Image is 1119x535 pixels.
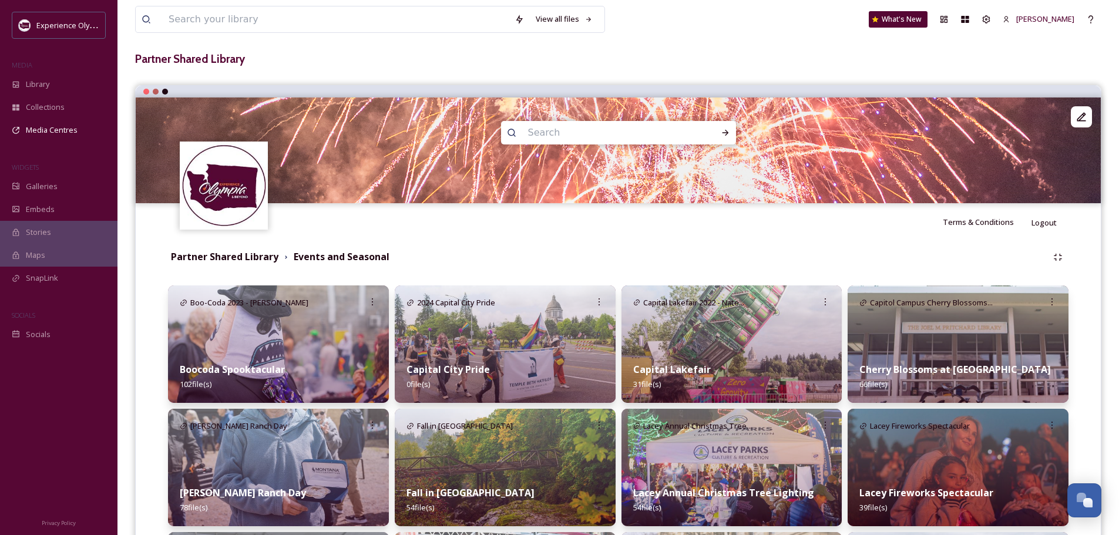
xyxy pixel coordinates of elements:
[42,519,76,527] span: Privacy Policy
[869,11,928,28] a: What's New
[163,6,509,32] input: Search your library
[943,215,1031,229] a: Terms & Conditions
[522,120,683,146] input: Search
[26,204,55,215] span: Embeds
[182,143,267,228] img: download.jpeg
[643,297,744,308] span: Capital Lakefair 2022 - Nate...
[1016,14,1074,24] span: [PERSON_NAME]
[530,8,599,31] a: View all files
[859,379,887,389] span: 66 file(s)
[395,285,616,403] img: 46dcb40b-05b3-44b9-9289-93c3b399303a.jpg
[406,486,535,499] strong: Fall in [GEOGRAPHIC_DATA]
[136,97,1101,203] img: Tumwater Fourth of July (27).jpg
[26,79,49,90] span: Library
[859,502,887,513] span: 39 file(s)
[42,515,76,529] a: Privacy Policy
[997,8,1080,31] a: [PERSON_NAME]
[1067,483,1101,517] button: Open Chat
[26,250,45,261] span: Maps
[621,285,842,403] img: 2664bb20-cde4-46d3-8e2d-9e4598017470.jpg
[26,227,51,238] span: Stories
[870,297,993,308] span: Capitol Campus Cherry Blossoms...
[12,60,32,69] span: MEDIA
[26,272,58,284] span: SnapLink
[406,379,430,389] span: 0 file(s)
[190,297,308,308] span: Boo-Coda 2023 - [PERSON_NAME]
[19,19,31,31] img: download.jpeg
[294,250,389,263] strong: Events and Seasonal
[395,409,616,526] img: 823c9382-b776-4b1f-b402-035f844d5761.jpg
[859,363,1051,376] strong: Cherry Blossoms at [GEOGRAPHIC_DATA]
[417,297,495,308] span: 2024 Capital City Pride
[848,285,1068,403] img: 339e8675-5f41-4d5c-b4cb-eec0fd03f562.jpg
[26,102,65,113] span: Collections
[943,217,1014,227] span: Terms & Conditions
[633,363,711,376] strong: Capital Lakefair
[12,163,39,171] span: WIDGETS
[190,420,287,432] span: [PERSON_NAME] Ranch Day
[180,363,285,376] strong: Boocoda Spooktacular
[26,181,58,192] span: Galleries
[417,420,513,432] span: Fall in [GEOGRAPHIC_DATA]
[180,379,211,389] span: 102 file(s)
[1031,217,1057,228] span: Logout
[180,502,207,513] span: 78 file(s)
[168,409,389,526] img: 24e5af3a-7ab0-4d58-92f2-b560957fec0c.jpg
[406,363,490,376] strong: Capital City Pride
[406,502,434,513] span: 54 file(s)
[633,502,661,513] span: 54 file(s)
[621,409,842,526] img: 51f506b8-f267-401a-9e29-2b4c7e7ef4b8.jpg
[12,311,35,319] span: SOCIALS
[633,486,814,499] strong: Lacey Annual Christmas Tree Lighting
[135,51,1101,68] h3: Partner Shared Library
[180,486,306,499] strong: [PERSON_NAME] Ranch Day
[168,285,389,403] img: 01dfedb3-f9ab-4218-ac58-566c60a655a5.jpg
[171,250,278,263] strong: Partner Shared Library
[848,409,1068,526] img: 823b990b-eeba-43bf-983c-afe599b3890c.jpg
[633,379,661,389] span: 31 file(s)
[859,486,993,499] strong: Lacey Fireworks Spectacular
[643,420,752,432] span: Lacey Annual Christmas Tree...
[36,19,106,31] span: Experience Olympia
[26,125,78,136] span: Media Centres
[870,420,970,432] span: Lacey Fireworks Spectacular
[26,329,51,340] span: Socials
